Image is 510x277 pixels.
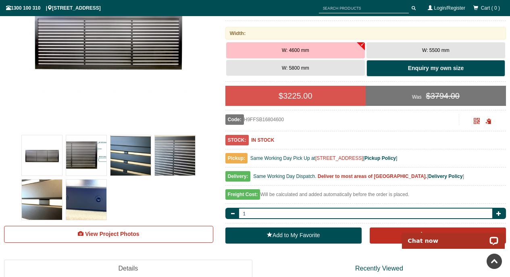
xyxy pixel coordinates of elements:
span: Pickup: [225,153,248,163]
span: 3225.00 [283,91,312,100]
a: Enquiry my own size [366,60,505,77]
img: H9FFSB - Flat Top (Horizontal Slat) - Single Aluminium Driveway Gate - Single Sliding Gate - Matt... [22,135,62,176]
img: H9FFSB - Flat Top (Horizontal Slat) - Single Aluminium Driveway Gate - Single Sliding Gate - Matt... [66,135,106,176]
span: STOCK: [225,135,249,145]
span: Same Working Day Pick Up at [ ] [250,155,398,161]
span: Delivery: [225,171,251,182]
span: Same Working Day Dispatch. [253,174,316,179]
a: Add to My Favorite [225,227,362,244]
img: H9FFSB - Flat Top (Horizontal Slat) - Single Aluminium Driveway Gate - Single Sliding Gate - Matt... [22,180,62,220]
span: 1300 100 310 | [STREET_ADDRESS] [6,5,101,11]
a: View Project Photos [4,226,213,243]
a: Pickup Policy [364,155,396,161]
span: W: 4600 mm [282,48,309,53]
b: Enquiry my own size [408,65,464,71]
a: Click to enlarge and scan to share. [474,119,480,125]
a: Login/Register [434,5,465,11]
span: W: 5800 mm [282,65,309,71]
span: Was [412,94,422,100]
span: Cart ( 0 ) [481,5,500,11]
span: Click to copy the URL [485,118,491,124]
iframe: LiveChat chat widget [397,223,510,249]
div: Width: [225,27,506,39]
img: H9FFSB - Flat Top (Horizontal Slat) - Single Aluminium Driveway Gate - Single Sliding Gate - Matt... [110,135,151,176]
span: W: 5500 mm [422,48,450,53]
div: [ ] [225,172,506,186]
span: $3794.00 [426,91,460,100]
input: SEARCH PRODUCTS [319,3,409,13]
a: [STREET_ADDRESS] [315,155,363,161]
button: W: 5500 mm [366,42,505,58]
button: W: 5800 mm [226,60,365,76]
b: IN STOCK [251,137,274,143]
span: View Project Photos [85,231,139,237]
div: $ [225,86,366,106]
b: Deliver to most areas of [GEOGRAPHIC_DATA]. [318,174,427,179]
div: H9FFSB16804600 [225,114,459,125]
span: Code: [225,114,244,125]
span: Freight Cost: [225,189,260,200]
img: H9FFSB - Flat Top (Horizontal Slat) - Single Aluminium Driveway Gate - Single Sliding Gate - Matt... [155,135,195,176]
img: H9FFSB - Flat Top (Horizontal Slat) - Single Aluminium Driveway Gate - Single Sliding Gate - Matt... [66,180,106,220]
button: W: 4600 mm [226,42,365,58]
div: Will be calculated and added automatically before the order is placed. [225,190,506,204]
button: Add to Cart [370,227,506,244]
a: Delivery Policy [428,174,462,179]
